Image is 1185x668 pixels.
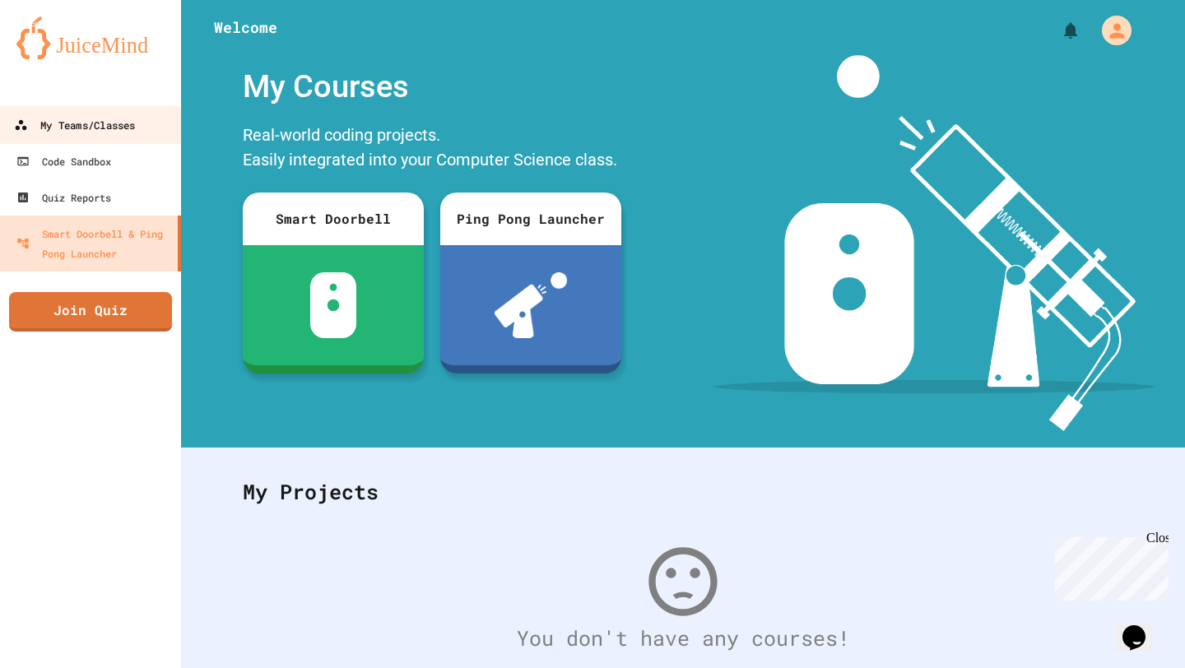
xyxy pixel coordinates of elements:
div: Chat with us now!Close [7,7,114,104]
div: Quiz Reports [16,188,111,207]
div: My Projects [226,460,1140,524]
div: My Notifications [1030,16,1085,44]
img: banner-image-my-projects.png [713,55,1155,431]
a: Join Quiz [9,292,172,332]
img: sdb-white.svg [310,272,357,338]
div: My Courses [235,55,630,118]
div: Ping Pong Launcher [440,193,621,245]
iframe: chat widget [1116,602,1169,652]
img: ppl-with-ball.png [495,272,568,338]
div: Code Sandbox [16,151,111,171]
div: You don't have any courses! [226,623,1140,654]
div: Smart Doorbell [243,193,424,245]
iframe: chat widget [1048,531,1169,601]
div: Real-world coding projects. Easily integrated into your Computer Science class. [235,118,630,180]
img: logo-orange.svg [16,16,165,59]
div: Smart Doorbell & Ping Pong Launcher [16,224,171,263]
div: My Account [1085,12,1136,49]
div: My Teams/Classes [14,115,135,136]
